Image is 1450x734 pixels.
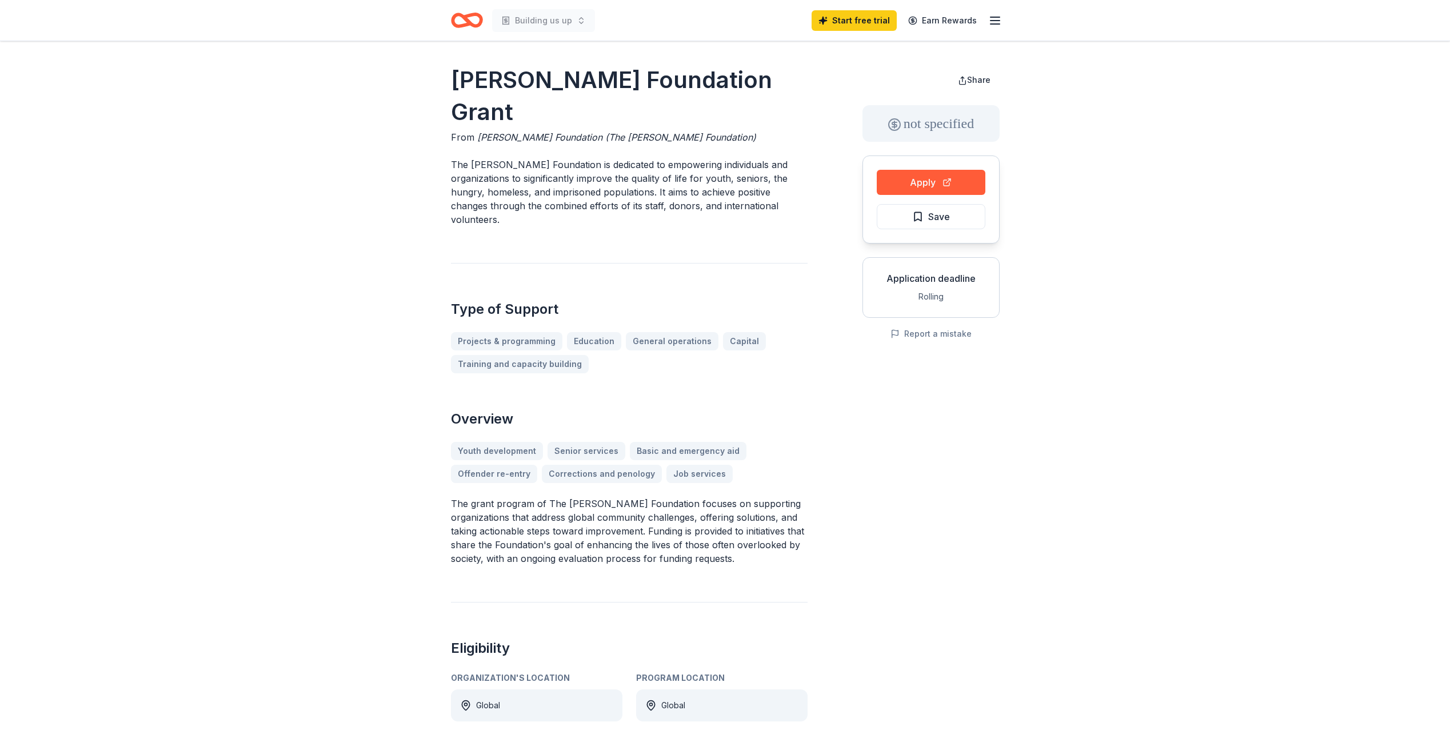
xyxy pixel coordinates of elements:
[862,105,1000,142] div: not specified
[626,332,718,350] a: General operations
[451,158,808,226] p: The [PERSON_NAME] Foundation is dedicated to empowering individuals and organizations to signific...
[567,332,621,350] a: Education
[723,332,766,350] a: Capital
[872,272,990,285] div: Application deadline
[476,699,500,712] div: Global
[928,209,950,224] span: Save
[872,290,990,304] div: Rolling
[451,300,808,318] h2: Type of Support
[451,355,589,373] a: Training and capacity building
[451,7,483,34] a: Home
[492,9,595,32] button: Building us up
[890,327,972,341] button: Report a mistake
[877,170,985,195] button: Apply
[451,497,808,565] p: The grant program of The [PERSON_NAME] Foundation focuses on supporting organizations that addres...
[451,332,562,350] a: Projects & programming
[636,671,808,685] div: Program Location
[451,671,622,685] div: Organization's Location
[451,410,808,428] h2: Overview
[812,10,897,31] a: Start free trial
[967,75,990,85] span: Share
[877,204,985,229] button: Save
[451,64,808,128] h1: [PERSON_NAME] Foundation Grant
[901,10,984,31] a: Earn Rewards
[477,131,756,143] span: [PERSON_NAME] Foundation (The [PERSON_NAME] Foundation)
[451,130,808,144] div: From
[515,14,572,27] span: Building us up
[949,69,1000,91] button: Share
[451,639,808,657] h2: Eligibility
[661,699,685,712] div: Global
